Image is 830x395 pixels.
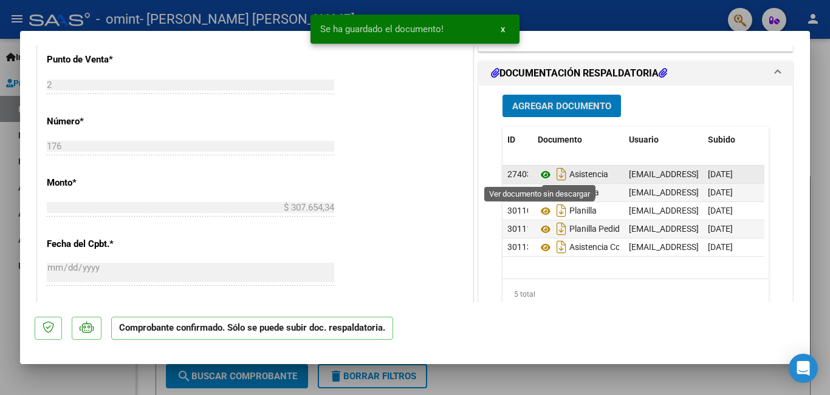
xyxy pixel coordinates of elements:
[708,169,733,179] span: [DATE]
[507,242,532,252] span: 30113
[502,127,533,153] datatable-header-cell: ID
[479,86,792,337] div: DOCUMENTACIÓN RESPALDATORIA
[47,53,172,67] p: Punto de Venta
[507,224,532,234] span: 30111
[554,201,569,220] i: Descargar documento
[320,23,444,35] span: Se ha guardado el documento!
[507,187,532,197] span: 27407
[491,66,667,81] h1: DOCUMENTACIÓN RESPALDATORIA
[479,61,792,86] mat-expansion-panel-header: DOCUMENTACIÓN RESPALDATORIA
[538,225,625,234] span: Planilla Pedido
[47,237,172,251] p: Fecha del Cpbt.
[703,127,764,153] datatable-header-cell: Subido
[491,18,515,40] button: x
[502,279,769,309] div: 5 total
[554,164,569,184] i: Descargar documento
[533,127,624,153] datatable-header-cell: Documento
[764,127,825,153] datatable-header-cell: Acción
[47,176,172,190] p: Monto
[708,224,733,234] span: [DATE]
[538,170,608,180] span: Asistencia
[554,219,569,238] i: Descargar documento
[708,206,733,215] span: [DATE]
[538,206,597,216] span: Planilla
[538,135,582,144] span: Documento
[538,188,599,198] span: Factura
[624,127,703,153] datatable-header-cell: Usuario
[507,135,515,144] span: ID
[708,135,735,144] span: Subido
[538,243,673,252] span: Asistencia Correspondiente
[789,354,818,383] div: Open Intercom Messenger
[629,135,659,144] span: Usuario
[708,187,733,197] span: [DATE]
[501,24,505,35] span: x
[554,237,569,257] i: Descargar documento
[502,95,621,117] button: Agregar Documento
[111,317,393,340] p: Comprobante confirmado. Sólo se puede subir doc. respaldatoria.
[47,115,172,129] p: Número
[507,206,532,215] span: 30110
[554,183,569,202] i: Descargar documento
[708,242,733,252] span: [DATE]
[507,169,532,179] span: 27403
[512,101,611,112] span: Agregar Documento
